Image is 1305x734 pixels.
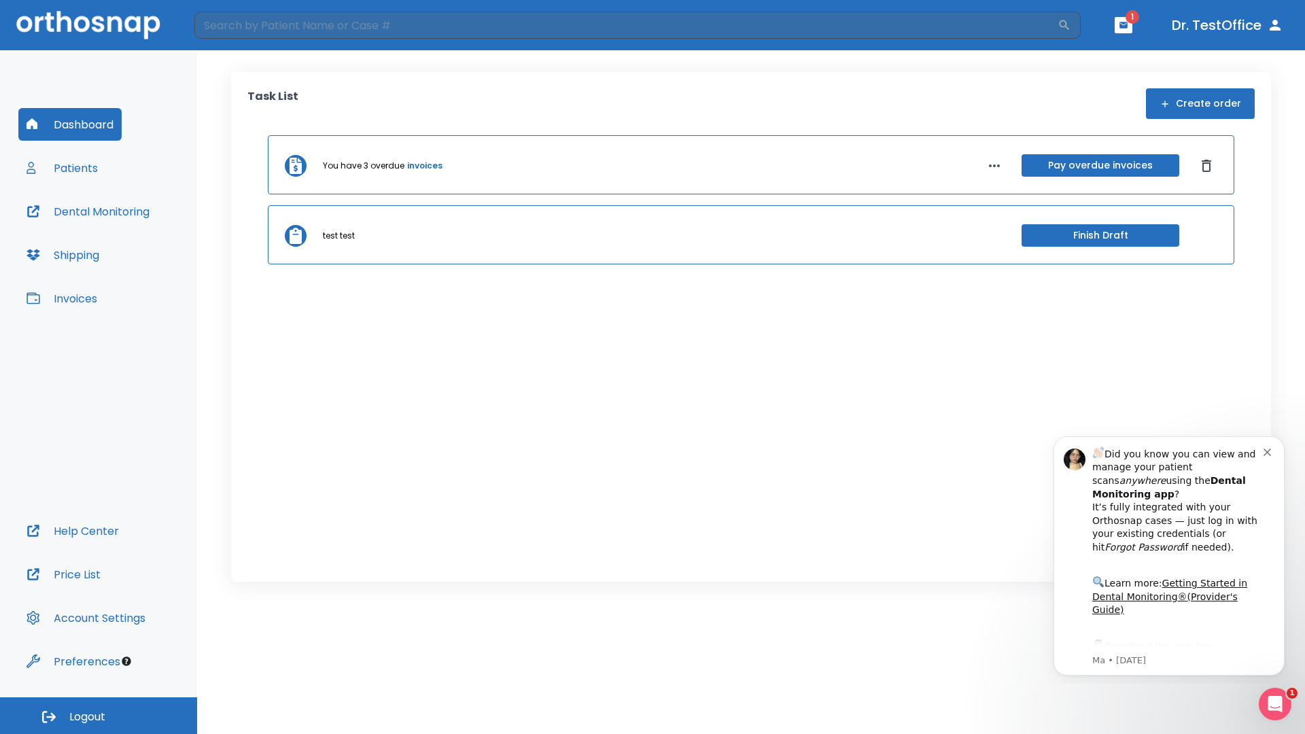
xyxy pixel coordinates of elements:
[18,195,158,228] button: Dental Monitoring
[1259,688,1291,720] iframe: Intercom live chat
[120,655,133,667] div: Tooltip anchor
[407,160,442,172] a: invoices
[194,12,1058,39] input: Search by Patient Name or Case #
[59,213,230,283] div: Download the app: | ​ Let us know if you need help getting started!
[18,239,107,271] button: Shipping
[1146,88,1255,119] button: Create order
[16,11,160,39] img: Orthosnap
[18,645,128,678] button: Preferences
[1022,224,1179,247] button: Finish Draft
[323,230,355,242] p: test test
[18,601,154,634] button: Account Settings
[18,282,105,315] button: Invoices
[230,21,241,32] button: Dismiss notification
[18,152,106,184] button: Patients
[247,88,298,119] p: Task List
[59,230,230,243] p: Message from Ma, sent 4w ago
[18,108,122,141] button: Dashboard
[323,160,404,172] p: You have 3 overdue
[59,217,180,241] a: App Store
[69,710,105,724] span: Logout
[1126,10,1139,24] span: 1
[1033,424,1305,684] iframe: Intercom notifications message
[1166,13,1289,37] button: Dr. TestOffice
[1196,155,1217,177] button: Dismiss
[18,558,109,591] button: Price List
[1022,154,1179,177] button: Pay overdue invoices
[1287,688,1298,699] span: 1
[18,514,127,547] button: Help Center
